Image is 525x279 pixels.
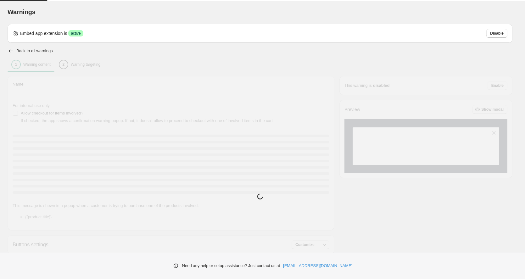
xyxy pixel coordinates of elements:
[20,30,67,36] p: Embed app extension is
[16,48,53,53] h2: Back to all warnings
[283,263,352,269] a: [EMAIL_ADDRESS][DOMAIN_NAME]
[486,29,507,38] button: Disable
[71,31,81,36] span: active
[8,8,36,15] span: Warnings
[490,31,504,36] span: Disable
